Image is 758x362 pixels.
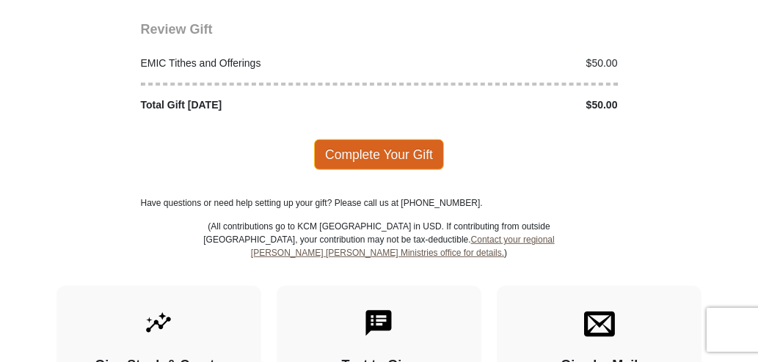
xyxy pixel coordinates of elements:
[133,97,379,113] div: Total Gift [DATE]
[379,56,626,71] div: $50.00
[141,22,213,37] span: Review Gift
[584,308,615,339] img: envelope.svg
[363,308,394,339] img: text-to-give.svg
[141,196,618,210] p: Have questions or need help setting up your gift? Please call us at [PHONE_NUMBER].
[379,97,626,113] div: $50.00
[314,139,444,170] span: Complete Your Gift
[143,308,174,339] img: give-by-stock.svg
[203,220,555,286] p: (All contributions go to KCM [GEOGRAPHIC_DATA] in USD. If contributing from outside [GEOGRAPHIC_D...
[133,56,379,71] div: EMIC Tithes and Offerings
